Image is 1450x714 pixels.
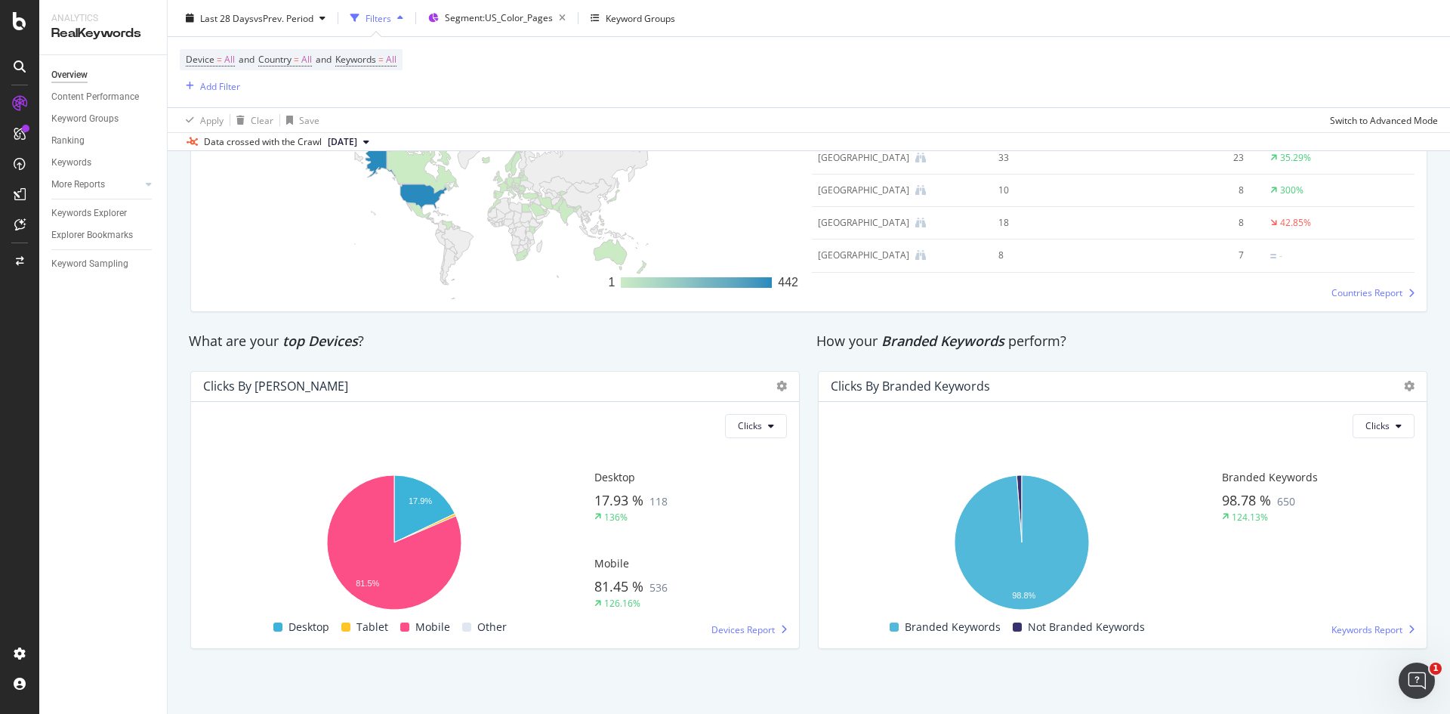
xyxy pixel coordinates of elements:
span: Countries Report [1331,286,1402,299]
svg: A chart. [831,467,1212,617]
span: Devices Report [711,623,775,636]
span: Keywords [335,53,376,66]
a: Countries Report [1331,286,1415,299]
div: Keywords Explorer [51,206,127,221]
div: Keyword Groups [51,111,119,127]
a: Keyword Groups [51,111,156,127]
div: Filters [366,11,391,24]
button: Add Filter [180,77,240,95]
div: Clear [251,113,273,126]
span: Keywords Report [1331,623,1402,636]
span: and [316,53,332,66]
button: Switch to Advanced Mode [1324,108,1438,132]
button: Save [280,108,319,132]
span: = [217,53,222,66]
span: Branded Keywords [905,618,1001,636]
div: Data crossed with the Crawl [204,135,322,149]
span: = [378,53,384,66]
button: Filters [344,6,409,30]
div: 126.16% [604,597,640,610]
span: 536 [649,580,668,595]
div: RealKeywords [51,25,155,42]
span: vs Prev. Period [254,11,313,24]
div: 42.85% [1280,216,1311,230]
a: Keywords Report [1331,623,1415,636]
span: Desktop [594,470,635,484]
span: Device [186,53,214,66]
div: 10 [998,184,1096,197]
button: Clicks [1353,414,1415,438]
div: 35.29% [1280,151,1311,165]
div: Content Performance [51,89,139,105]
span: Country [258,53,292,66]
div: 124.13% [1232,511,1268,524]
div: 18 [998,216,1096,230]
a: Keywords [51,155,156,171]
a: Keyword Sampling [51,256,156,272]
div: How your perform? [816,332,1429,351]
a: Devices Report [711,623,787,636]
button: [DATE] [322,133,375,151]
span: Clicks [1365,419,1390,432]
div: Keywords [51,155,91,171]
img: Equal [1270,254,1276,258]
span: 650 [1277,494,1295,508]
a: Ranking [51,133,156,149]
div: Keyword Sampling [51,256,128,272]
span: top Devices [282,332,358,350]
text: 98.8% [1012,591,1035,600]
span: Tablet [356,618,388,636]
iframe: Intercom live chat [1399,663,1435,699]
div: Overview [51,67,88,83]
span: 1 [1430,663,1442,675]
a: Content Performance [51,89,156,105]
div: 33 [998,151,1096,165]
div: Australia [818,249,909,262]
div: What are your ? [189,332,801,351]
div: More Reports [51,177,105,193]
span: Mobile [594,556,629,570]
span: Branded Keywords [1222,470,1318,484]
span: Clicks [738,419,762,432]
div: 300% [1280,184,1303,197]
button: Clear [230,108,273,132]
div: - [1279,249,1282,263]
span: 118 [649,494,668,508]
span: and [239,53,255,66]
div: Keyword Groups [606,11,675,24]
span: All [301,49,312,70]
button: Apply [180,108,224,132]
span: All [224,49,235,70]
div: Add Filter [200,79,240,92]
button: Segment:US_Color_Pages [422,6,572,30]
div: 442 [778,274,798,292]
span: 17.93 % [594,491,643,509]
button: Keyword Groups [585,6,681,30]
span: Desktop [288,618,329,636]
div: 7 [1119,249,1244,262]
div: 136% [604,511,628,524]
span: All [386,49,396,70]
div: Save [299,113,319,126]
svg: A chart. [203,467,585,617]
a: More Reports [51,177,141,193]
div: Analytics [51,12,155,25]
span: Segment: US_Color_Pages [445,11,553,24]
span: 81.45 % [594,577,643,595]
button: Last 28 DaysvsPrev. Period [180,6,332,30]
div: Switch to Advanced Mode [1330,113,1438,126]
div: Clicks By Branded Keywords [831,379,990,394]
span: 98.78 % [1222,491,1271,509]
a: Overview [51,67,156,83]
span: Last 28 Days [200,11,254,24]
span: Other [477,618,507,636]
text: 81.5% [356,578,379,587]
div: 8 [998,249,1096,262]
span: Mobile [415,618,450,636]
div: Ranking [51,133,85,149]
span: Branded Keywords [881,332,1004,350]
span: = [294,53,299,66]
a: Explorer Bookmarks [51,227,156,243]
